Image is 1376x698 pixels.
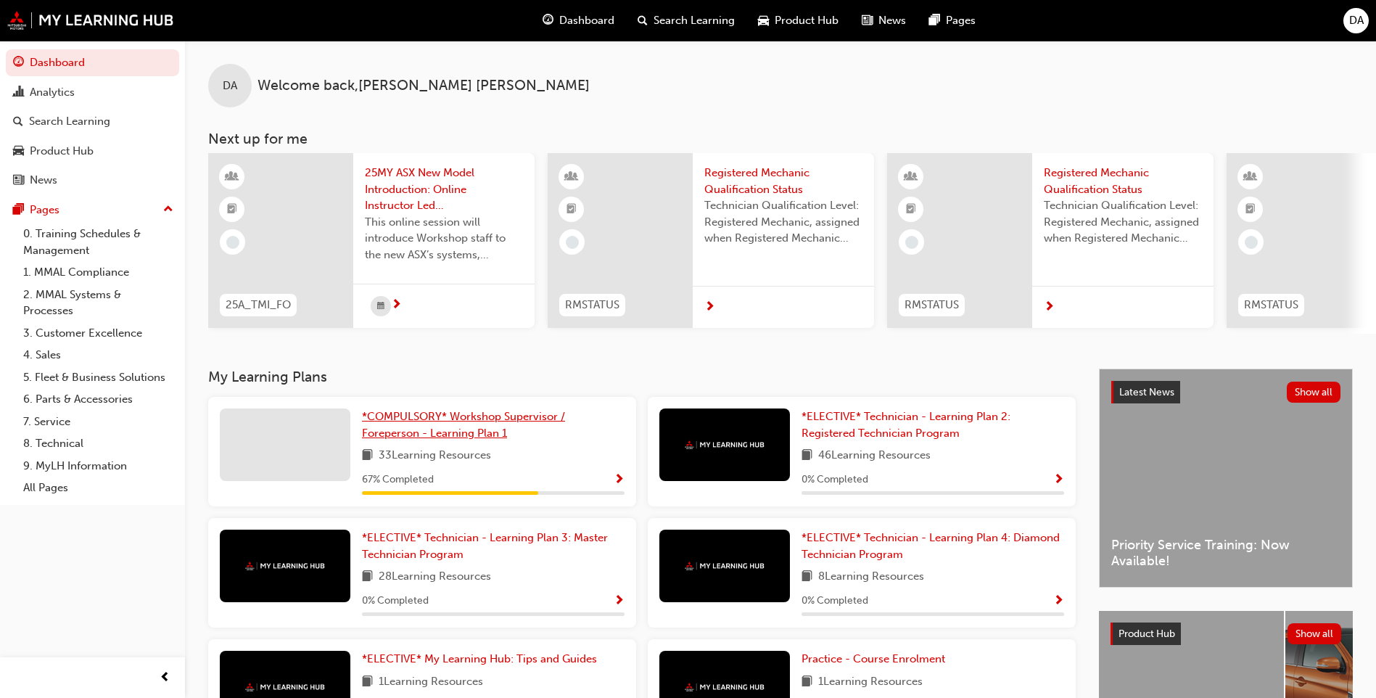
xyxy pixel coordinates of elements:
span: prev-icon [160,669,170,687]
a: Product HubShow all [1111,623,1341,646]
span: Welcome back , [PERSON_NAME] [PERSON_NAME] [258,78,590,94]
a: car-iconProduct Hub [746,6,850,36]
span: News [878,12,906,29]
button: Pages [6,197,179,223]
a: 1. MMAL Compliance [17,261,179,284]
span: This online session will introduce Workshop staff to the new ASX’s systems, software, servicing p... [365,214,523,263]
span: Technician Qualification Level: Registered Mechanic, assigned when Registered Mechanic modules ha... [1044,197,1202,247]
span: Show Progress [1053,474,1064,487]
span: next-icon [704,301,715,314]
span: *ELECTIVE* My Learning Hub: Tips and Guides [362,652,597,665]
span: book-icon [802,447,812,465]
span: guage-icon [543,12,553,30]
span: Registered Mechanic Qualification Status [1044,165,1202,197]
span: learningRecordVerb_NONE-icon [226,236,239,249]
a: 4. Sales [17,344,179,366]
span: *ELECTIVE* Technician - Learning Plan 4: Diamond Technician Program [802,531,1060,561]
span: car-icon [13,145,24,158]
span: calendar-icon [377,297,384,316]
span: booktick-icon [227,200,237,219]
span: 28 Learning Resources [379,568,491,586]
span: 0 % Completed [802,472,868,488]
span: 8 Learning Resources [818,568,924,586]
span: 0 % Completed [802,593,868,609]
a: *ELECTIVE* Technician - Learning Plan 3: Master Technician Program [362,530,625,562]
div: Search Learning [29,113,110,130]
a: 25A_TMI_FO25MY ASX New Model Introduction: Online Instructor Led TrainingThis online session will... [208,153,535,328]
span: search-icon [638,12,648,30]
span: Pages [946,12,976,29]
a: Search Learning [6,108,179,135]
button: DA [1343,8,1369,33]
button: Show Progress [1053,471,1064,489]
span: *ELECTIVE* Technician - Learning Plan 3: Master Technician Program [362,531,608,561]
a: guage-iconDashboard [531,6,626,36]
span: next-icon [391,299,402,312]
span: 1 Learning Resources [379,673,483,691]
span: up-icon [163,200,173,219]
a: 9. MyLH Information [17,455,179,477]
h3: My Learning Plans [208,369,1076,385]
a: 6. Parts & Accessories [17,388,179,411]
span: learningRecordVerb_NONE-icon [1245,236,1258,249]
span: booktick-icon [567,200,577,219]
span: RMSTATUS [565,297,619,313]
a: 5. Fleet & Business Solutions [17,366,179,389]
img: mmal [685,683,765,692]
button: DashboardAnalyticsSearch LearningProduct HubNews [6,46,179,197]
span: pages-icon [13,204,24,217]
a: *COMPULSORY* Workshop Supervisor / Foreperson - Learning Plan 1 [362,408,625,441]
button: Show all [1287,382,1341,403]
button: Show Progress [614,592,625,610]
span: chart-icon [13,86,24,99]
span: search-icon [13,115,23,128]
button: Show all [1288,623,1342,644]
span: book-icon [802,568,812,586]
a: Analytics [6,79,179,106]
a: pages-iconPages [918,6,987,36]
span: Latest News [1119,386,1174,398]
a: 2. MMAL Systems & Processes [17,284,179,322]
a: search-iconSearch Learning [626,6,746,36]
span: news-icon [862,12,873,30]
span: Dashboard [559,12,614,29]
span: Show Progress [614,595,625,608]
button: Show Progress [614,471,625,489]
img: mmal [245,683,325,692]
span: Product Hub [1118,628,1175,640]
span: learningResourceType_INSTRUCTOR_LED-icon [1245,168,1256,186]
span: booktick-icon [906,200,916,219]
span: Technician Qualification Level: Registered Mechanic, assigned when Registered Mechanic modules ha... [704,197,862,247]
span: learningRecordVerb_NONE-icon [566,236,579,249]
span: Show Progress [614,474,625,487]
a: RMSTATUSRegistered Mechanic Qualification StatusTechnician Qualification Level: Registered Mechan... [887,153,1214,328]
span: 46 Learning Resources [818,447,931,465]
span: book-icon [362,447,373,465]
a: *ELECTIVE* Technician - Learning Plan 2: Registered Technician Program [802,408,1064,441]
span: *COMPULSORY* Workshop Supervisor / Foreperson - Learning Plan 1 [362,410,565,440]
span: learningResourceType_INSTRUCTOR_LED-icon [567,168,577,186]
img: mmal [245,562,325,571]
span: RMSTATUS [905,297,959,313]
a: 7. Service [17,411,179,433]
a: news-iconNews [850,6,918,36]
span: news-icon [13,174,24,187]
span: 67 % Completed [362,472,434,488]
span: learningResourceType_INSTRUCTOR_LED-icon [906,168,916,186]
span: Product Hub [775,12,839,29]
span: book-icon [362,673,373,691]
a: RMSTATUSRegistered Mechanic Qualification StatusTechnician Qualification Level: Registered Mechan... [548,153,874,328]
span: DA [1349,12,1364,29]
a: *ELECTIVE* My Learning Hub: Tips and Guides [362,651,603,668]
span: Registered Mechanic Qualification Status [704,165,862,197]
span: Practice - Course Enrolment [802,652,945,665]
span: 25MY ASX New Model Introduction: Online Instructor Led Training [365,165,523,214]
span: learningResourceType_INSTRUCTOR_LED-icon [227,168,237,186]
div: Analytics [30,84,75,101]
img: mmal [685,440,765,450]
span: 0 % Completed [362,593,429,609]
span: 25A_TMI_FO [226,297,291,313]
span: booktick-icon [1245,200,1256,219]
img: mmal [685,562,765,571]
